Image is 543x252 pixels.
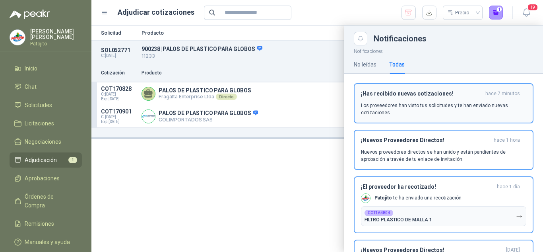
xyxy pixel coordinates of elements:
[10,116,82,131] a: Licitaciones
[489,6,503,20] button: 1
[361,194,370,203] img: Company Logo
[368,211,390,215] b: COT164804
[354,60,376,69] div: No leídas
[527,4,538,11] span: 19
[361,102,526,116] p: Los proveedores han visto tus solicitudes y te han enviado nuevas cotizaciones.
[497,184,520,190] span: hace 1 día
[25,238,70,246] span: Manuales y ayuda
[25,174,60,183] span: Aprobaciones
[354,83,533,123] button: ¡Has recibido nuevas cotizaciones!hace 7 minutos Los proveedores han visto tus solicitudes y te h...
[361,148,526,163] p: Nuevos proveedores directos se han unido y están pendientes de aprobación a través de tu enlace d...
[25,64,37,73] span: Inicio
[494,137,520,144] span: hace 1 hora
[10,216,82,231] a: Remisiones
[354,176,533,233] button: ¡El proveedor ha recotizado!hace 1 día Company LogoPatojito te ha enviado una recotización.COT164...
[25,192,74,210] span: Órdenes de Compra
[10,79,82,94] a: Chat
[118,7,194,18] h1: Adjudicar cotizaciones
[374,195,392,201] b: Patojito
[361,184,494,190] h3: ¡El proveedor ha recotizado!
[10,189,82,213] a: Órdenes de Compra
[68,157,77,163] span: 1
[10,152,82,168] a: Adjudicación1
[25,82,37,91] span: Chat
[10,10,50,19] img: Logo peakr
[361,137,491,144] h3: ¡Nuevos Proveedores Directos!
[10,98,82,113] a: Solicitudes
[10,30,25,45] img: Company Logo
[374,195,463,201] p: te ha enviado una recotización.
[10,134,82,149] a: Negociaciones
[10,171,82,186] a: Aprobaciones
[10,61,82,76] a: Inicio
[448,7,471,19] div: Precio
[25,137,61,146] span: Negociaciones
[344,45,543,55] p: Notificaciones
[30,29,82,40] p: [PERSON_NAME] [PERSON_NAME]
[354,130,533,170] button: ¡Nuevos Proveedores Directos!hace 1 hora Nuevos proveedores directos se han unido y están pendien...
[361,206,526,226] button: COT164804FILTRO PLASTICO DE MALLA 1
[10,234,82,250] a: Manuales y ayuda
[30,41,82,46] p: Patojito
[354,32,367,45] button: Close
[25,156,57,164] span: Adjudicación
[365,217,432,223] p: FILTRO PLASTICO DE MALLA 1
[389,60,405,69] div: Todas
[374,35,533,43] div: Notificaciones
[519,6,533,20] button: 19
[485,90,520,97] span: hace 7 minutos
[25,101,52,109] span: Solicitudes
[25,219,54,228] span: Remisiones
[25,119,54,128] span: Licitaciones
[361,90,482,97] h3: ¡Has recibido nuevas cotizaciones!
